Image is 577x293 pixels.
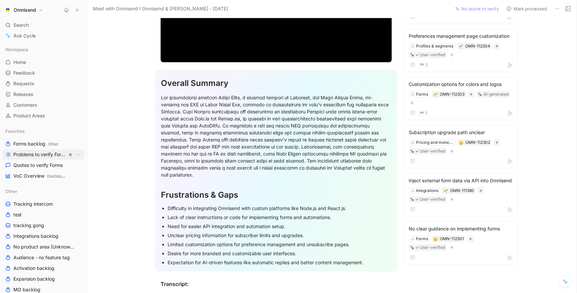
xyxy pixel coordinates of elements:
[433,236,438,241] button: 🤔
[3,171,84,181] a: VoC OverviewDashboards
[75,151,82,158] button: View actions
[425,111,427,115] span: 1
[3,89,84,99] a: Releases
[450,187,474,194] div: OMN-111380
[409,128,514,136] div: Subscription upgrade path unclear
[484,91,509,98] div: AI-generated
[418,109,429,117] button: 1
[5,46,28,53] span: Workspace
[13,222,44,229] span: tracking gong
[3,57,84,67] a: Home
[416,43,453,50] div: Profiles & segments
[13,59,26,66] span: Home
[13,233,58,239] span: Integrations backlog
[416,139,453,146] div: Pricing and monetisation
[409,177,514,185] div: Inject external form data via API into Omnisend
[3,150,84,160] a: Problems to verify FormsView actions
[5,128,25,134] span: Favorites
[443,188,448,193] button: 🌱
[168,241,391,248] div: Limited customization options for preference management and unsubscribe pages.
[93,5,228,13] span: Meet with Omnisend I Omnisend & [PERSON_NAME] - [DATE]
[161,77,391,89] div: Overall Summary
[459,141,463,145] img: 🤔
[13,91,33,98] span: Releases
[161,280,392,288] div: Transcript:
[452,4,502,13] button: No quote to verify
[3,186,84,196] div: Other
[168,232,391,239] div: Unclear pricing information for subscriber limits and upgrades.
[13,201,53,207] span: Tracking intercom
[433,92,438,97] div: 🌱
[13,254,70,261] span: Audience - no feature tag
[440,235,464,242] div: OMN-112301
[13,265,54,272] span: Activation backlog
[409,225,514,233] div: No clear guidance on implementing forms
[459,140,463,145] button: 🤔
[168,205,391,212] div: Difficulty in integrating Omnisend with custom platforms like Node.js and React.js.
[416,235,428,242] div: Forms
[420,244,445,251] div: User-verified
[3,126,84,136] div: Favorites
[13,112,45,119] span: Product Areas
[425,63,428,67] span: 2
[3,44,84,55] div: Workspace
[13,243,75,250] span: No product area (Unknowns)
[3,20,84,30] div: Search
[3,79,84,89] a: Requests
[3,253,84,263] a: Audience - no feature tag
[4,7,11,13] img: Omnisend
[13,211,22,218] span: test
[161,189,391,201] div: Frustrations & Gaps
[420,196,445,203] div: User-verified
[3,263,84,273] a: Activation backlog
[416,91,428,98] div: Forms
[13,173,68,180] span: VoC Overview
[13,151,67,158] span: Problems to verify Forms
[13,140,59,148] span: Forms backlog
[13,102,37,108] span: Customers
[14,7,36,13] h1: Omnisend
[13,70,35,76] span: Feedback
[3,242,84,252] a: No product area (Unknowns)
[3,68,84,78] a: Feedback
[418,61,429,69] button: 2
[13,32,36,40] span: Ask Cycle
[459,44,463,48] img: 🌱
[13,286,40,293] span: MO backlog
[168,259,391,266] div: Expectation for AI-driven features like automatic replies and better content management.
[503,4,550,13] button: Mark processed
[168,214,391,221] div: Lack of clear instructions or code for implementing forms and automations.
[13,80,34,87] span: Requests
[168,250,391,257] div: Desire for more branded and customizable user interfaces.
[409,32,514,40] div: Preferences management page customization
[47,174,70,179] span: Dashboards
[3,199,84,209] a: Tracking intercom
[5,188,17,195] span: Other
[168,223,391,230] div: Need for easier API integration and automation setup.
[3,220,84,230] a: tracking gong
[409,80,514,88] div: Customization options for colors and logos
[444,189,448,193] img: 🌱
[416,187,438,194] div: Integrations
[420,148,445,155] div: User-verified
[13,162,63,169] span: Quotes to verify Forms
[3,5,45,15] button: OmnisendOmnisend
[420,52,445,58] div: User-verified
[3,31,84,41] a: Ask Cycle
[465,139,490,146] div: OMN-112302
[161,94,391,178] div: Lor ipsumdolorsi ametcon Adipi Elits, d eiusmod tempori ut Laboreet, dol Magn Aliqua Enima, mi-ve...
[433,93,437,97] img: 🌱
[3,231,84,241] a: Integrations backlog
[3,274,84,284] a: Expansion backlog
[48,141,59,146] span: Other
[3,111,84,121] a: Product Areas
[465,43,490,50] div: OMN-112304
[3,100,84,110] a: Customers
[3,160,84,170] a: Quotes to verify Forms
[3,139,84,149] a: Forms backlogOther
